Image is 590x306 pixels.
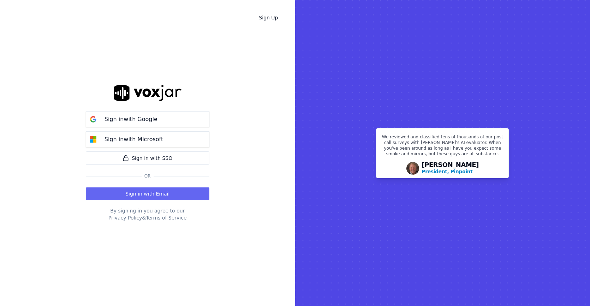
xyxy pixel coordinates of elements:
img: logo [114,85,181,101]
button: Sign inwith Google [86,111,209,127]
div: [PERSON_NAME] [422,162,479,175]
img: microsoft Sign in button [86,132,100,146]
button: Sign in with Email [86,187,209,200]
button: Privacy Policy [108,214,142,221]
a: Sign in with SSO [86,151,209,165]
img: Avatar [406,162,419,175]
button: Terms of Service [146,214,186,221]
div: By signing in you agree to our & [86,207,209,221]
p: Sign in with Microsoft [105,135,163,144]
button: Sign inwith Microsoft [86,131,209,147]
p: We reviewed and classified tens of thousands of our post call surveys with [PERSON_NAME]'s AI eva... [381,134,504,160]
p: President, Pinpoint [422,168,473,175]
span: Or [142,173,154,179]
a: Sign Up [253,11,284,24]
p: Sign in with Google [105,115,157,124]
img: google Sign in button [86,112,100,126]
